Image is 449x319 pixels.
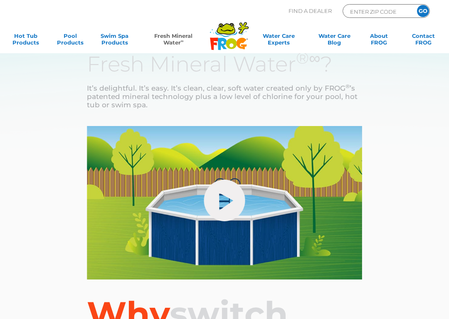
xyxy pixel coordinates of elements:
[317,32,352,49] a: Water CareBlog
[8,32,43,49] a: Hot TubProducts
[250,32,307,49] a: Water CareExperts
[296,48,320,68] sup: ®∞
[87,84,362,109] p: It’s delightful. It’s easy. It’s clean, clear, soft water created only by FROG ’s patented minera...
[349,7,405,16] input: Zip Code Form
[345,83,350,89] sup: ®
[362,32,396,49] a: AboutFROG
[417,5,429,17] input: GO
[97,32,132,49] a: Swim SpaProducts
[289,4,332,18] p: Find A Dealer
[406,32,441,49] a: ContactFROG
[142,32,205,49] a: Fresh MineralWater∞
[87,53,362,76] h3: Fresh Mineral Water ?
[87,126,362,279] img: fmw-main-video-cover
[53,32,87,49] a: PoolProducts
[181,39,184,43] sup: ∞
